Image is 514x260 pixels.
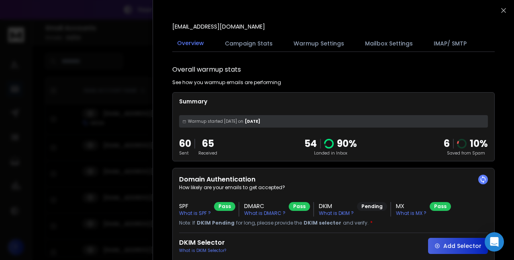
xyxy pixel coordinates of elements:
h3: MX [396,202,426,210]
span: Warmup started [DATE] on [188,118,243,124]
h3: DKIM [319,202,354,210]
p: Summary [179,97,488,105]
p: What is MX ? [396,210,426,217]
span: DKIM selector [304,220,341,226]
p: See how you warmup emails are performing [172,79,281,86]
h3: SPF [179,202,211,210]
span: DKIM Pending [197,220,235,226]
div: Pass [289,202,310,211]
div: Pass [214,202,235,211]
button: Campaign Stats [220,35,277,52]
p: What is DMARC ? [244,210,286,217]
h1: Overall warmup stats [172,65,241,74]
p: [EMAIL_ADDRESS][DOMAIN_NAME] [172,23,265,31]
div: [DATE] [179,115,488,128]
p: 90 % [337,137,357,150]
button: Mailbox Settings [360,35,418,52]
p: Received [198,150,217,156]
p: Sent [179,150,191,156]
p: 65 [198,137,217,150]
p: 60 [179,137,191,150]
button: Overview [172,34,209,53]
button: Add Selector [428,238,488,254]
p: How likely are your emails to get accepted? [179,184,488,191]
strong: 6 [444,137,450,150]
p: 54 [304,137,317,150]
div: Pass [430,202,451,211]
p: What is SPF ? [179,210,211,217]
button: IMAP/ SMTP [429,35,471,52]
p: 10 % [470,137,488,150]
div: Pending [357,202,387,211]
div: Open Intercom Messenger [485,232,504,252]
p: What is DKIM Selector? [179,248,226,254]
button: Warmup Settings [289,35,349,52]
h3: DMARC [244,202,286,210]
p: Saved from Spam [444,150,488,156]
p: Note: If for long, please provide the and verify. [179,220,488,226]
h2: Domain Authentication [179,175,488,184]
h2: DKIM Selector [179,238,226,248]
p: What is DKIM ? [319,210,354,217]
p: Landed in Inbox [304,150,357,156]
